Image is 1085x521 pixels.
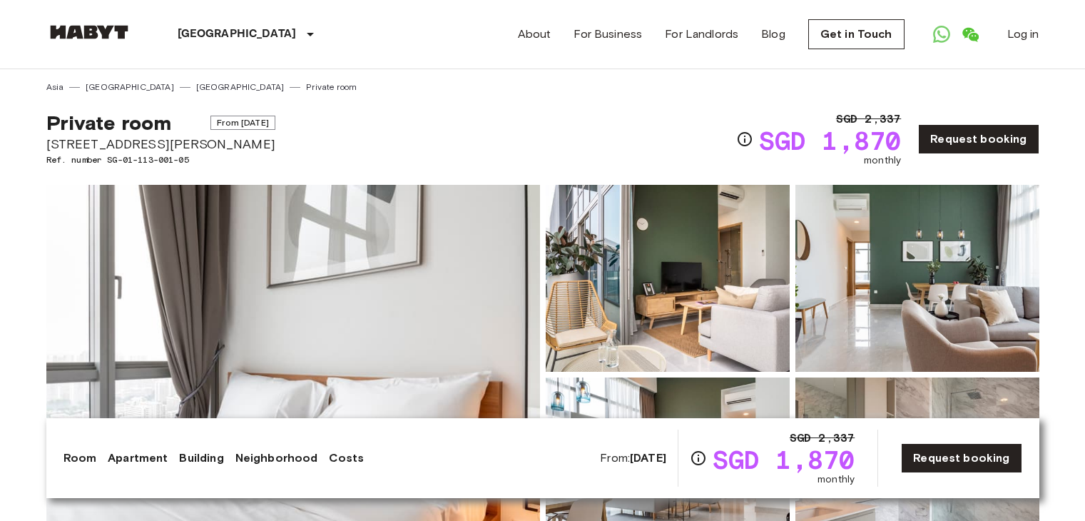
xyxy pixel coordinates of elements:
span: SGD 2,337 [836,111,901,128]
span: SGD 1,870 [759,128,901,153]
a: Asia [46,81,64,93]
span: [STREET_ADDRESS][PERSON_NAME] [46,135,275,153]
span: monthly [864,153,901,168]
a: For Landlords [665,26,738,43]
span: Ref. number SG-01-113-001-05 [46,153,275,166]
a: Open WhatsApp [927,20,956,49]
span: monthly [817,472,855,487]
span: Private room [46,111,172,135]
a: Request booking [901,443,1022,473]
a: Request booking [918,124,1039,154]
a: Get in Touch [808,19,905,49]
a: Room [63,450,97,467]
a: Open WeChat [956,20,984,49]
img: Habyt [46,25,132,39]
a: Apartment [108,450,168,467]
span: SGD 1,870 [713,447,855,472]
a: Costs [329,450,364,467]
a: About [518,26,551,43]
a: [GEOGRAPHIC_DATA] [86,81,174,93]
a: Log in [1007,26,1039,43]
svg: Check cost overview for full price breakdown. Please note that discounts apply to new joiners onl... [690,450,707,467]
img: Picture of unit SG-01-113-001-05 [546,185,790,372]
a: Private room [306,81,357,93]
a: Neighborhood [235,450,318,467]
a: [GEOGRAPHIC_DATA] [196,81,285,93]
span: From: [600,450,666,466]
b: [DATE] [630,451,666,465]
a: Blog [761,26,785,43]
svg: Check cost overview for full price breakdown. Please note that discounts apply to new joiners onl... [736,131,753,148]
img: Picture of unit SG-01-113-001-05 [795,185,1039,372]
a: For Business [574,26,642,43]
span: SGD 2,337 [790,430,855,447]
span: From [DATE] [210,116,275,130]
a: Building [179,450,223,467]
p: [GEOGRAPHIC_DATA] [178,26,297,43]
